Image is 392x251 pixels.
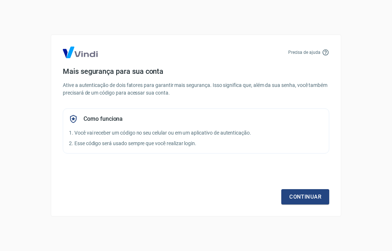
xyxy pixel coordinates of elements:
p: Precisa de ajuda [288,49,320,56]
p: Ative a autenticação de dois fatores para garantir mais segurança. Isso significa que, além da su... [63,81,329,97]
a: Continuar [281,189,329,204]
p: 1. Você vai receber um código no seu celular ou em um aplicativo de autenticação. [69,129,323,137]
h4: Mais segurança para sua conta [63,67,329,76]
h5: Como funciona [83,115,123,123]
p: 2. Esse código será usado sempre que você realizar login. [69,140,323,147]
img: Logo Vind [63,47,98,58]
